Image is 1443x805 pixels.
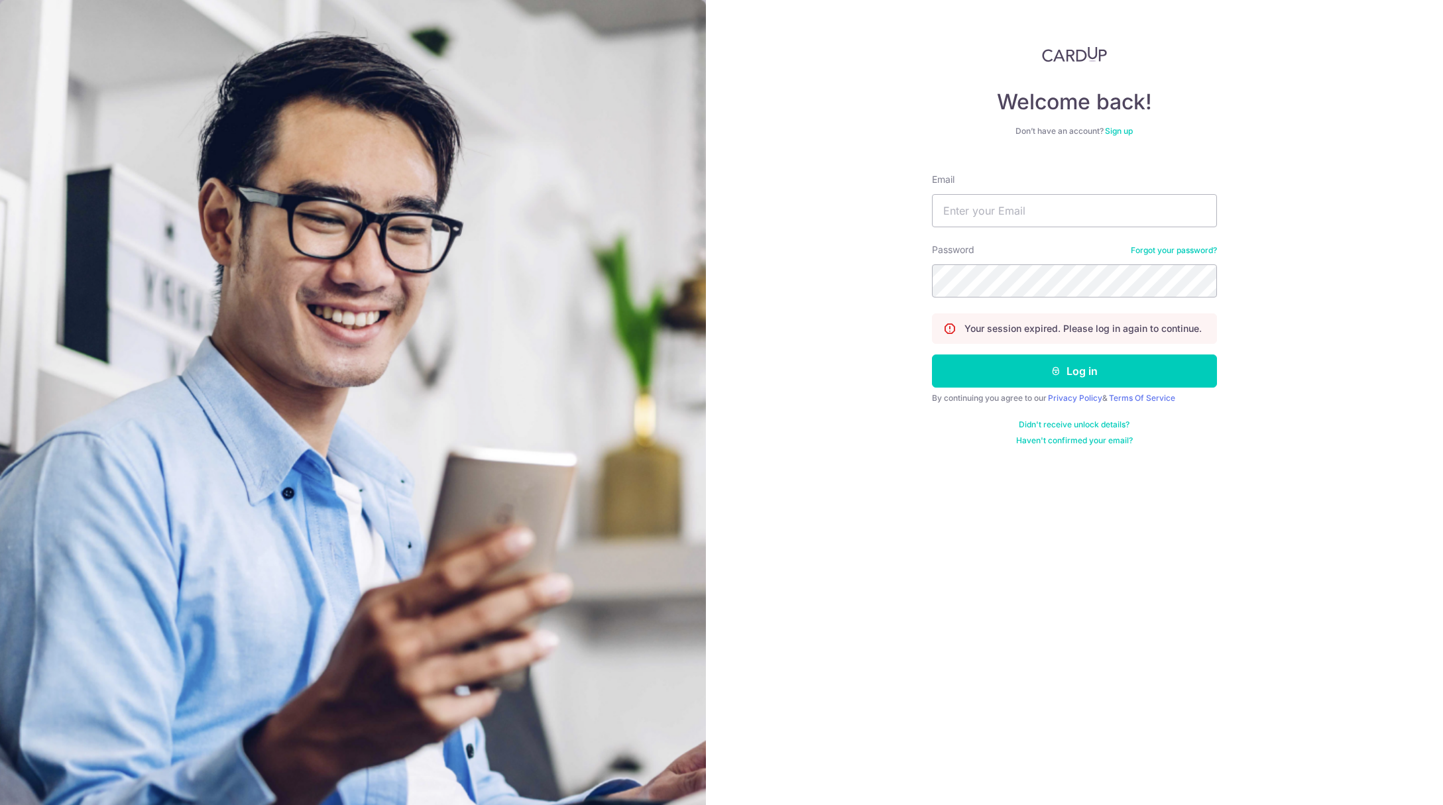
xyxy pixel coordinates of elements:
a: Privacy Policy [1048,393,1102,403]
a: Haven't confirmed your email? [1016,435,1133,446]
button: Log in [932,354,1217,388]
a: Forgot your password? [1131,245,1217,256]
a: Didn't receive unlock details? [1019,419,1129,430]
div: By continuing you agree to our & [932,393,1217,403]
div: Don’t have an account? [932,126,1217,136]
img: CardUp Logo [1042,46,1107,62]
input: Enter your Email [932,194,1217,227]
a: Sign up [1105,126,1133,136]
label: Password [932,243,974,256]
a: Terms Of Service [1109,393,1175,403]
label: Email [932,173,954,186]
h4: Welcome back! [932,89,1217,115]
p: Your session expired. Please log in again to continue. [964,322,1202,335]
